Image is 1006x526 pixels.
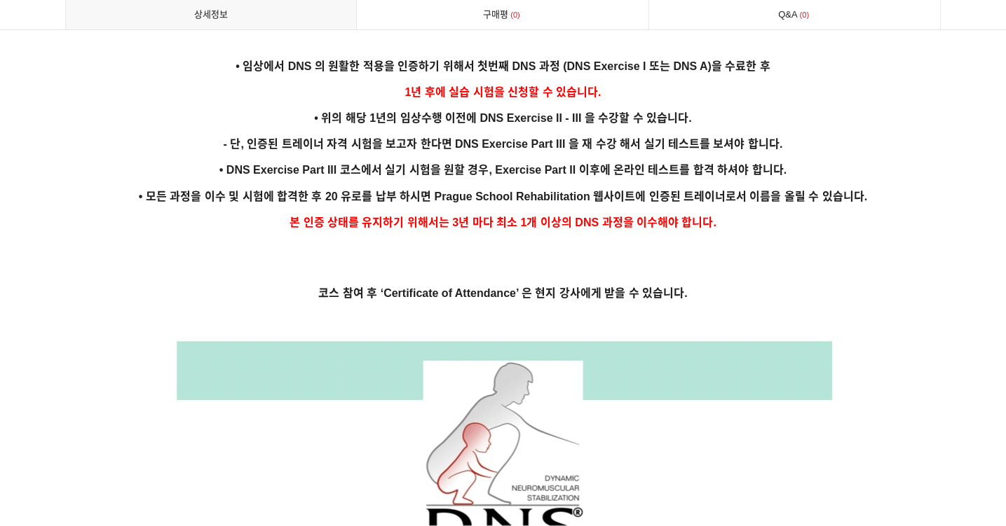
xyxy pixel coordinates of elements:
span: • 위의 해당 1년의 임상수행 이전에 DNS Exercise II - III 을 수강할 수 있습니다. [314,112,691,124]
span: 0 [798,8,812,22]
span: • 임상에서 DNS 의 원활한 적용을 인증하기 위해서 첫번째 DNS 과정 (DNS Exercise I 또는 DNS A)을 수료한 후 [236,60,770,72]
span: 1년 후에 실습 시험을 신청할 수 있습니다. [405,86,601,98]
span: 0 [508,8,522,22]
span: • DNS Exercise Part III 코스에서 실기 시험을 원할 경우, Exercise Part II 이후에 온라인 테스트를 합격 하셔야 합니다. [219,164,787,176]
span: 본 인증 상태를 유지하기 위해서는 3년 마다 최소 1개 이상의 DNS 과정을 이수해야 합니다. [290,216,716,228]
span: - 단, 인증된 트레이너 자격 시험을 보고자 한다면 DNS Exercise Part III 을 재 수강 해서 실기 테스트를 보셔야 합니다. [224,138,783,150]
strong: 코스 참여 후 ‘Certificate of Attendance’ 은 현지 강사에게 받을 수 있습니다. [318,287,687,299]
span: • 모든 과정을 이수 및 시험에 합격한 후 20 유로를 납부 하시면 Prague School Rehabilitation 웹사이트에 인증된 트레이너로서 이름을 올릴 수 있습니다. [139,191,868,202]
